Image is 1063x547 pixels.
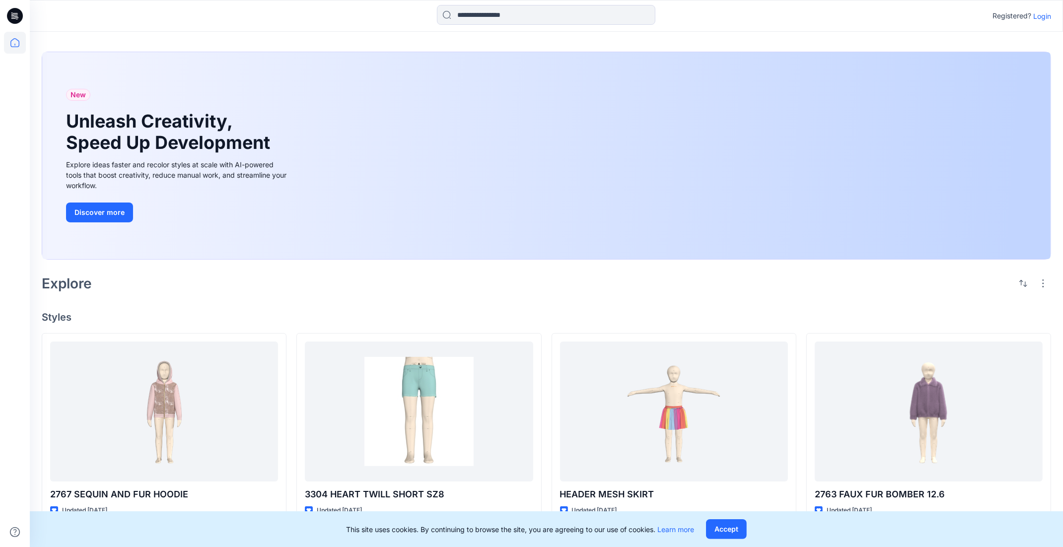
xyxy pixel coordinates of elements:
div: Explore ideas faster and recolor styles at scale with AI-powered tools that boost creativity, red... [66,159,289,191]
h1: Unleash Creativity, Speed Up Development [66,111,275,153]
p: Updated [DATE] [62,505,107,516]
p: This site uses cookies. By continuing to browse the site, you are agreeing to our use of cookies. [346,524,694,535]
button: Discover more [66,203,133,222]
p: Updated [DATE] [827,505,872,516]
p: HEADER MESH SKIRT [560,487,788,501]
a: 2763 FAUX FUR BOMBER 12.6 [815,342,1043,481]
p: Login [1033,11,1051,21]
h2: Explore [42,275,92,291]
h4: Styles [42,311,1051,323]
a: Learn more [657,525,694,534]
p: Registered? [992,10,1031,22]
button: Accept [706,519,747,539]
a: 3304 HEART TWILL SHORT SZ8 [305,342,533,481]
p: 2763 FAUX FUR BOMBER 12.6 [815,487,1043,501]
p: 2767 SEQUIN AND FUR HOODIE [50,487,278,501]
a: HEADER MESH SKIRT [560,342,788,481]
a: 2767 SEQUIN AND FUR HOODIE [50,342,278,481]
p: Updated [DATE] [317,505,362,516]
a: Discover more [66,203,289,222]
p: Updated [DATE] [572,505,617,516]
span: New [71,89,86,101]
p: 3304 HEART TWILL SHORT SZ8 [305,487,533,501]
